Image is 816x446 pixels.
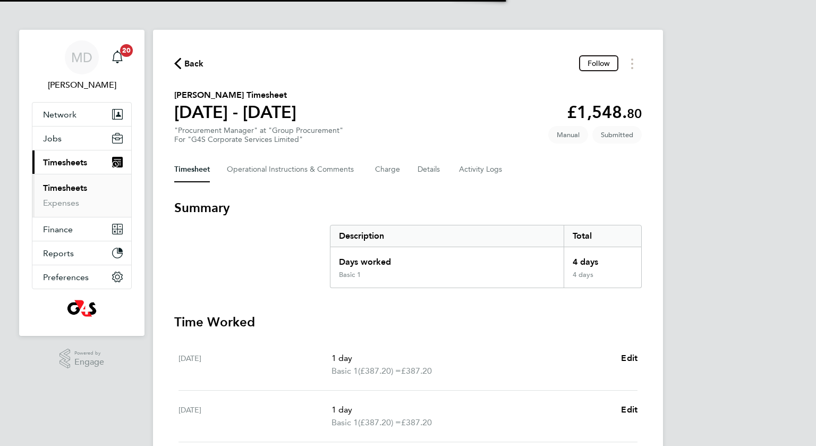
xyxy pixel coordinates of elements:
[548,126,588,144] span: This timesheet was manually created.
[564,225,641,247] div: Total
[43,272,89,282] span: Preferences
[627,106,642,121] span: 80
[330,225,642,288] div: Summary
[32,127,131,150] button: Jobs
[621,352,637,365] a: Edit
[459,157,504,182] button: Activity Logs
[564,247,641,271] div: 4 days
[375,157,401,182] button: Charge
[32,300,132,317] a: Go to home page
[32,265,131,289] button: Preferences
[32,174,131,217] div: Timesheets
[43,248,74,258] span: Reports
[174,126,343,144] div: "Procurement Manager" at "Group Procurement"
[32,103,131,126] button: Network
[43,224,73,234] span: Finance
[107,40,128,74] a: 20
[339,271,361,279] div: Basic 1
[43,110,76,120] span: Network
[32,217,131,241] button: Finance
[43,183,87,193] a: Timesheets
[567,102,642,122] app-decimal: £1,548.
[74,358,104,367] span: Engage
[174,199,642,216] h3: Summary
[178,403,331,429] div: [DATE]
[330,247,564,271] div: Days worked
[592,126,642,144] span: This timesheet is Submitted.
[71,51,92,64] span: MD
[74,349,104,358] span: Powered by
[32,40,132,91] a: MD[PERSON_NAME]
[331,416,358,429] span: Basic 1
[174,135,343,144] div: For "G4S Corporate Services Limited"
[178,352,331,377] div: [DATE]
[331,352,613,365] p: 1 day
[120,44,133,57] span: 20
[621,403,637,416] a: Edit
[401,417,432,427] span: £387.20
[564,271,641,288] div: 4 days
[174,157,210,182] button: Timesheet
[174,57,204,70] button: Back
[623,55,642,72] button: Timesheets Menu
[43,157,87,167] span: Timesheets
[67,300,96,317] img: g4s1-logo-retina.png
[358,366,401,376] span: (£387.20) =
[174,89,296,102] h2: [PERSON_NAME] Timesheet
[227,157,358,182] button: Operational Instructions & Comments
[331,403,613,416] p: 1 day
[43,133,62,144] span: Jobs
[174,314,642,331] h3: Time Worked
[59,349,105,369] a: Powered byEngage
[330,225,564,247] div: Description
[32,241,131,265] button: Reports
[621,353,637,363] span: Edit
[174,102,296,123] h1: [DATE] - [DATE]
[588,58,610,68] span: Follow
[401,366,432,376] span: £387.20
[579,55,618,71] button: Follow
[621,405,637,415] span: Edit
[19,30,144,336] nav: Main navigation
[32,150,131,174] button: Timesheets
[32,79,132,91] span: Mark Domigan
[418,157,442,182] button: Details
[184,57,204,70] span: Back
[358,417,401,427] span: (£387.20) =
[331,365,358,377] span: Basic 1
[43,198,79,208] a: Expenses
